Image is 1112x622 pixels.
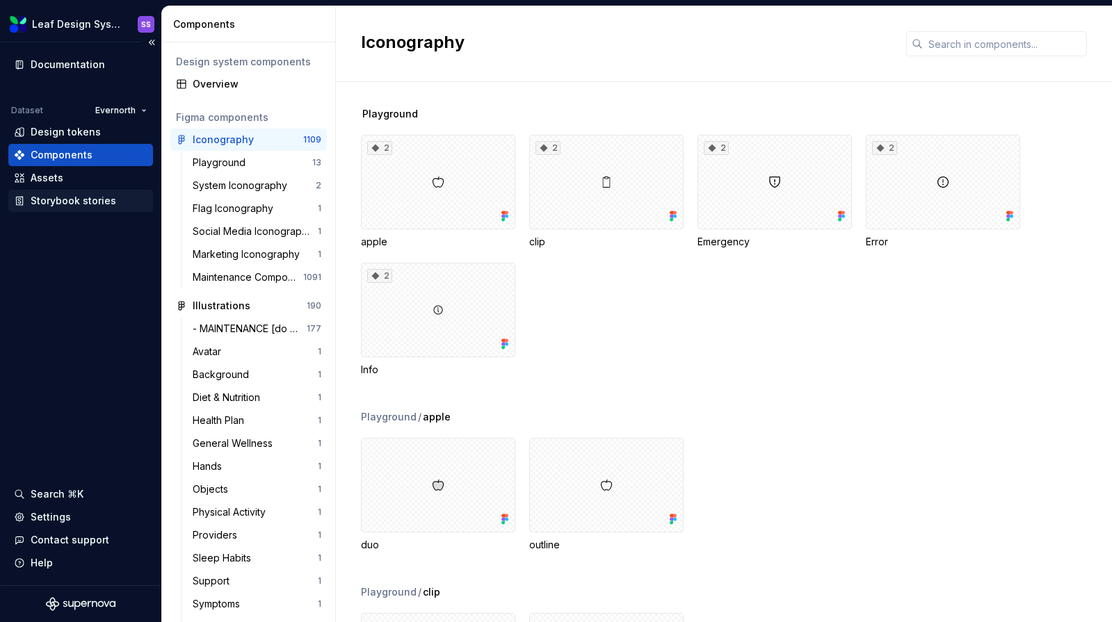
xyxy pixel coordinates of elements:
a: Maintenance Components [do not use these directly]1091 [187,266,328,288]
a: Illustrations190 [170,295,327,317]
div: 177 [307,323,321,334]
a: Background1 [187,363,327,386]
div: Settings [31,510,71,524]
div: 1 [318,369,321,380]
span: Evernorth [95,105,136,116]
a: Playground13 [187,152,328,174]
div: 1 [318,484,321,495]
div: duo [361,538,515,552]
a: Design tokens [8,121,153,143]
a: Diet & Nutrition1 [187,386,327,409]
a: Support1 [187,570,327,592]
svg: Supernova Logo [46,597,115,611]
span: / [418,585,421,599]
div: 1 [318,392,321,403]
div: 1 [318,203,321,214]
a: Providers1 [187,524,327,546]
a: Assets [8,167,153,189]
div: 2 [367,141,392,155]
div: Marketing Iconography [193,247,305,261]
a: - MAINTENANCE [do not use directly]177 [187,318,327,340]
div: 1 [318,598,321,609]
div: Help [31,556,53,570]
div: 2Emergency [698,135,852,249]
a: Hands1 [187,455,327,477]
a: Settings [8,506,153,528]
a: Marketing Iconography1 [187,243,328,265]
div: Social Media Iconography [193,224,319,238]
div: 190 [307,300,321,311]
div: 1 [318,530,321,541]
div: System Iconography [193,179,293,193]
div: 1 [318,249,321,260]
div: 2apple [361,135,515,249]
button: Help [8,552,153,574]
button: Collapse sidebar [142,33,161,52]
div: Overview [193,77,321,91]
div: 1 [318,507,321,518]
div: 1 [318,415,321,426]
div: SS [141,19,151,30]
div: Assets [31,171,63,185]
div: 1 [318,553,321,564]
div: Support [193,574,235,588]
div: 1 [318,575,321,587]
div: Objects [193,482,234,496]
a: Sleep Habits1 [187,547,327,569]
div: Health Plan [193,414,250,427]
div: Documentation [31,58,105,72]
div: outline [529,538,684,552]
a: Social Media Iconography1 [187,220,328,243]
div: Contact support [31,533,109,547]
div: Dataset [11,105,43,116]
div: 1 [318,226,321,237]
div: 13 [312,157,321,168]
a: Objects1 [187,478,327,500]
div: Illustrations [193,299,250,313]
button: Leaf Design SystemSS [3,9,159,39]
button: Search ⌘K [8,483,153,505]
div: Hands [193,459,227,473]
a: System Iconography2 [187,174,328,197]
div: 2 [872,141,897,155]
button: Evernorth [89,101,153,120]
div: Flag Iconography [193,202,279,215]
div: Info [361,363,515,377]
div: apple [361,235,515,249]
div: Iconography [193,133,254,147]
div: duo [361,438,515,552]
div: 2Info [361,263,515,377]
div: Design tokens [31,125,101,139]
div: 2clip [529,135,684,249]
div: 2 [316,180,321,191]
img: 6e787e26-f4c0-4230-8924-624fe4a2d214.png [10,16,26,33]
div: Error [866,235,1020,249]
div: 2 [704,141,729,155]
a: Health Plan1 [187,409,327,432]
div: - MAINTENANCE [do not use directly] [193,322,307,336]
a: Components [8,144,153,166]
div: Playground [193,156,251,170]
a: Documentation [8,54,153,76]
a: Storybook stories [8,190,153,212]
a: Flag Iconography1 [187,197,328,220]
a: Physical Activity1 [187,501,327,523]
div: 2 [367,269,392,283]
div: Providers [193,528,243,542]
a: General Wellness1 [187,432,327,455]
span: clip [423,585,440,599]
div: Playground [361,410,417,424]
div: clip [529,235,684,249]
div: Avatar [193,345,227,359]
div: 1 [318,438,321,449]
div: 1109 [303,134,321,145]
div: Diet & Nutrition [193,391,266,404]
span: apple [423,410,451,424]
div: Storybook stories [31,194,116,208]
a: Symptoms1 [187,593,327,615]
div: Search ⌘K [31,487,83,501]
div: 2Error [866,135,1020,249]
div: Figma components [176,111,321,124]
div: Playground [361,585,417,599]
input: Search in components... [923,31,1087,56]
